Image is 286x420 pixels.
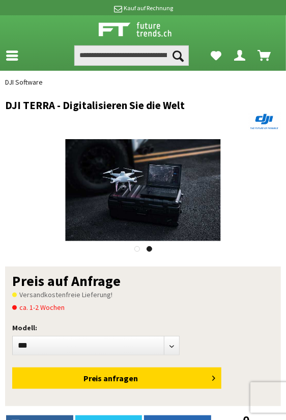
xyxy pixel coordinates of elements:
[5,77,43,87] span: DJI Software
[167,45,189,66] button: Suchen
[74,45,189,66] input: Produkt, Marke, Kategorie, EAN, Artikelnummer…
[12,367,221,389] div: Preis anfragen
[254,45,275,66] a: Warenkorb
[12,274,121,288] span: Preis auf Anfrage
[99,20,187,38] img: Shop Futuretrends - zur Startseite wechseln
[12,322,221,334] p: Modell:
[5,98,281,113] h1: DJI TERRA - Digitalisieren Sie die Welt
[12,301,65,313] span: ca. 1-2 Wochen
[206,45,226,66] a: Meine Favoriten
[230,45,250,66] a: Dein Konto
[12,288,112,301] span: Versandkostenfreie Lieferung!
[248,113,281,130] img: DJI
